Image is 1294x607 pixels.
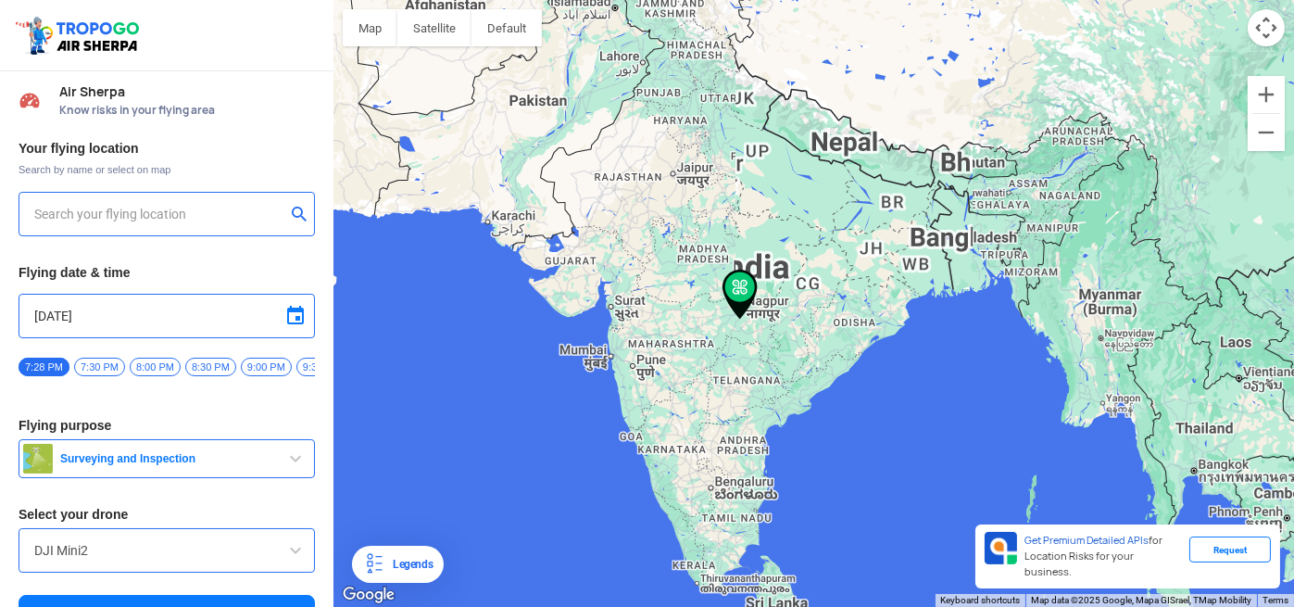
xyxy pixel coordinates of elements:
button: Show satellite imagery [397,9,471,46]
input: Select Date [34,305,299,327]
span: 9:00 PM [241,358,292,376]
span: Search by name or select on map [19,162,315,177]
img: Google [338,583,399,607]
div: Request [1189,537,1271,563]
img: survey.png [23,444,53,474]
button: Map camera controls [1248,9,1285,46]
h3: Your flying location [19,142,315,155]
h3: Flying purpose [19,419,315,432]
span: Surveying and Inspection [53,451,284,466]
button: Keyboard shortcuts [940,594,1020,607]
a: Open this area in Google Maps (opens a new window) [338,583,399,607]
span: Get Premium Detailed APIs [1024,534,1149,547]
h3: Flying date & time [19,266,315,279]
button: Surveying and Inspection [19,439,315,478]
img: Risk Scores [19,89,41,111]
a: Terms [1263,595,1288,605]
button: Zoom out [1248,114,1285,151]
img: Premium APIs [985,532,1017,564]
input: Search your flying location [34,203,285,225]
button: Show street map [343,9,397,46]
img: ic_tgdronemaps.svg [14,14,145,57]
span: 7:28 PM [19,358,69,376]
span: 9:30 PM [296,358,347,376]
button: Zoom in [1248,76,1285,113]
span: Air Sherpa [59,84,315,99]
input: Search by name or Brand [34,539,299,562]
img: Legends [363,553,385,575]
div: for Location Risks for your business. [1017,532,1189,581]
span: Map data ©2025 Google, Mapa GISrael, TMap Mobility [1031,595,1251,605]
span: 8:00 PM [130,358,181,376]
span: 8:30 PM [185,358,236,376]
span: 7:30 PM [74,358,125,376]
div: Legends [385,553,433,575]
h3: Select your drone [19,508,315,521]
span: Know risks in your flying area [59,103,315,118]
